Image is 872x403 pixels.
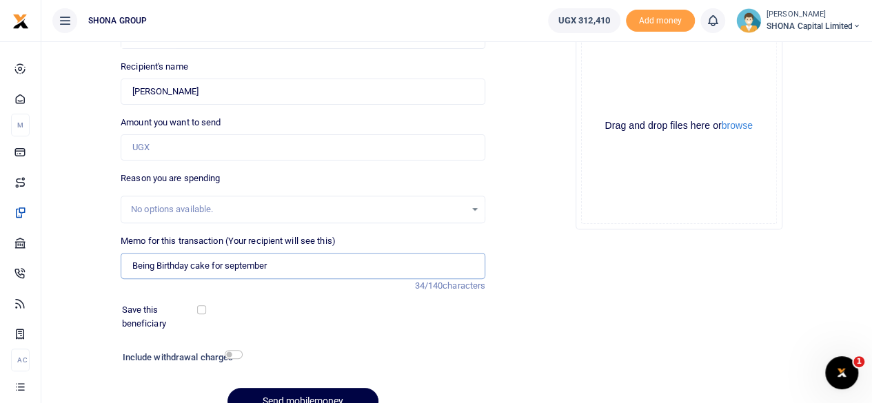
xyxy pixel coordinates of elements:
div: No options available. [131,203,465,216]
li: Wallet ballance [543,8,626,33]
label: Recipient's name [121,60,188,74]
li: Ac [11,349,30,371]
label: Amount you want to send [121,116,221,130]
div: File Uploader [576,23,782,229]
iframe: Intercom live chat [825,356,858,389]
span: SHONA GROUP [83,14,152,27]
input: Loading name... [121,79,485,105]
h6: Include withdrawal charges [123,352,236,363]
img: logo-small [12,13,29,30]
a: logo-small logo-large logo-large [12,15,29,25]
span: SHONA Capital Limited [767,20,861,32]
label: Reason you are spending [121,172,220,185]
span: UGX 312,410 [558,14,610,28]
img: profile-user [736,8,761,33]
li: M [11,114,30,136]
input: Enter extra information [121,253,485,279]
button: browse [722,121,753,130]
label: Memo for this transaction (Your recipient will see this) [121,234,336,248]
div: Drag and drop files here or [582,119,776,132]
input: UGX [121,134,485,161]
span: 1 [853,356,864,367]
span: 34/140 [414,280,443,291]
a: Add money [626,14,695,25]
span: characters [443,280,485,291]
label: Save this beneficiary [122,303,200,330]
small: [PERSON_NAME] [767,9,861,21]
span: Add money [626,10,695,32]
a: UGX 312,410 [548,8,620,33]
a: profile-user [PERSON_NAME] SHONA Capital Limited [736,8,861,33]
li: Toup your wallet [626,10,695,32]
